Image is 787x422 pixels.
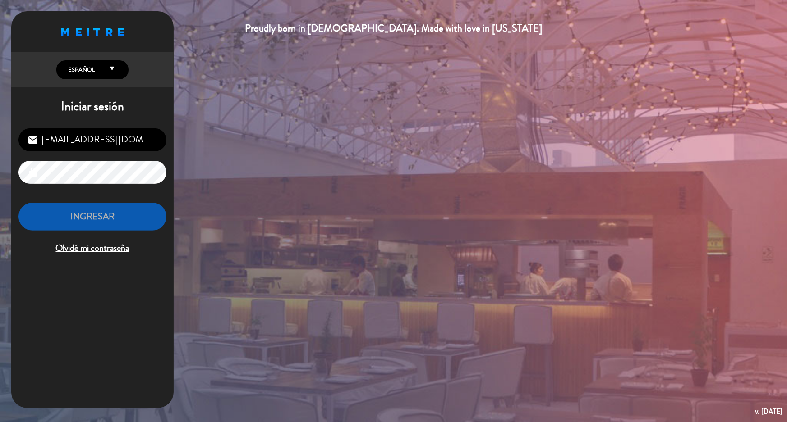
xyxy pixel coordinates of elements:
h1: Iniciar sesión [11,99,174,114]
span: Olvidé mi contraseña [18,241,166,256]
div: v. [DATE] [755,405,782,417]
i: email [28,135,38,145]
input: Correo Electrónico [18,128,166,151]
button: INGRESAR [18,203,166,231]
span: Español [66,65,95,74]
i: lock [28,167,38,178]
